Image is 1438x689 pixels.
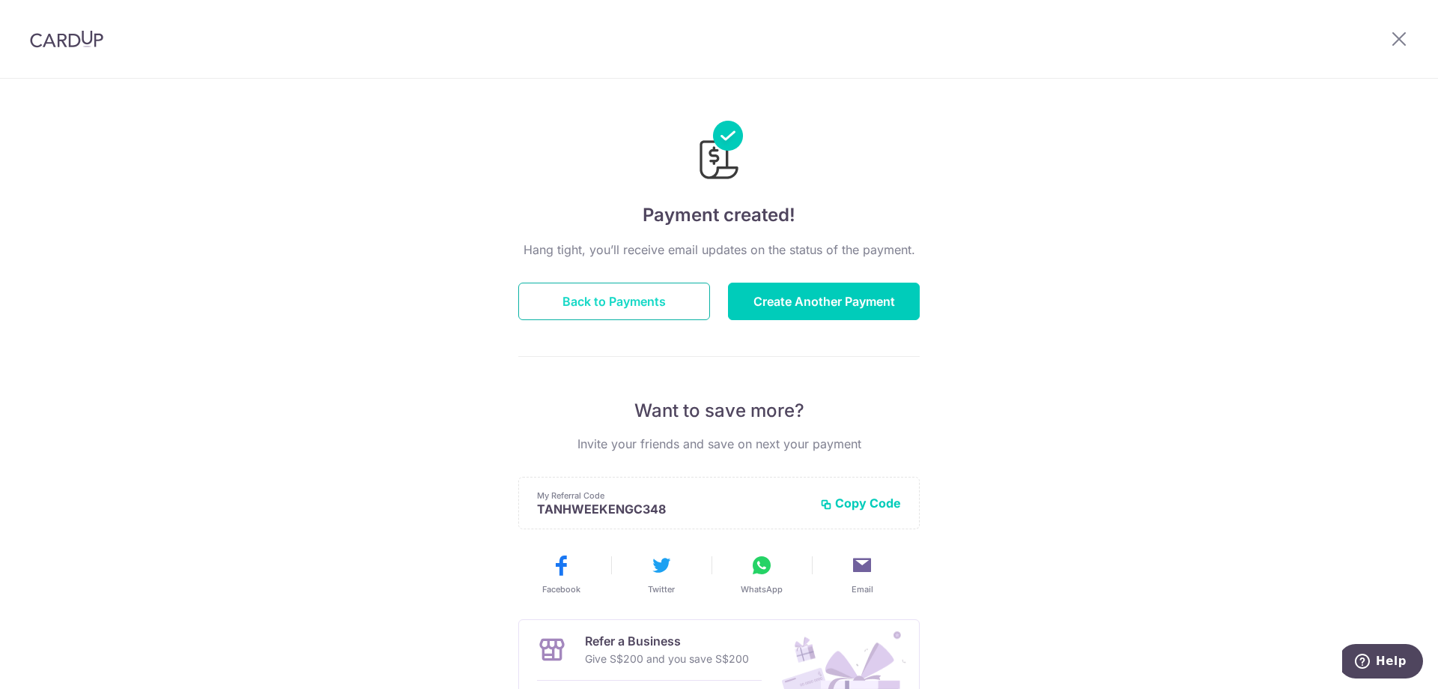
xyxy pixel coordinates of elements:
[695,121,743,184] img: Payments
[518,399,920,423] p: Want to save more?
[537,502,808,517] p: TANHWEEKENGC348
[518,241,920,259] p: Hang tight, you’ll receive email updates on the status of the payment.
[617,553,706,595] button: Twitter
[518,202,920,229] h4: Payment created!
[852,583,873,595] span: Email
[585,650,749,668] p: Give S$200 and you save S$200
[518,283,710,320] button: Back to Payments
[818,553,906,595] button: Email
[542,583,580,595] span: Facebook
[820,496,901,511] button: Copy Code
[718,553,806,595] button: WhatsApp
[517,553,605,595] button: Facebook
[1342,644,1423,682] iframe: Opens a widget where you can find more information
[648,583,675,595] span: Twitter
[537,490,808,502] p: My Referral Code
[518,435,920,453] p: Invite your friends and save on next your payment
[585,632,749,650] p: Refer a Business
[741,583,783,595] span: WhatsApp
[30,30,103,48] img: CardUp
[728,283,920,320] button: Create Another Payment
